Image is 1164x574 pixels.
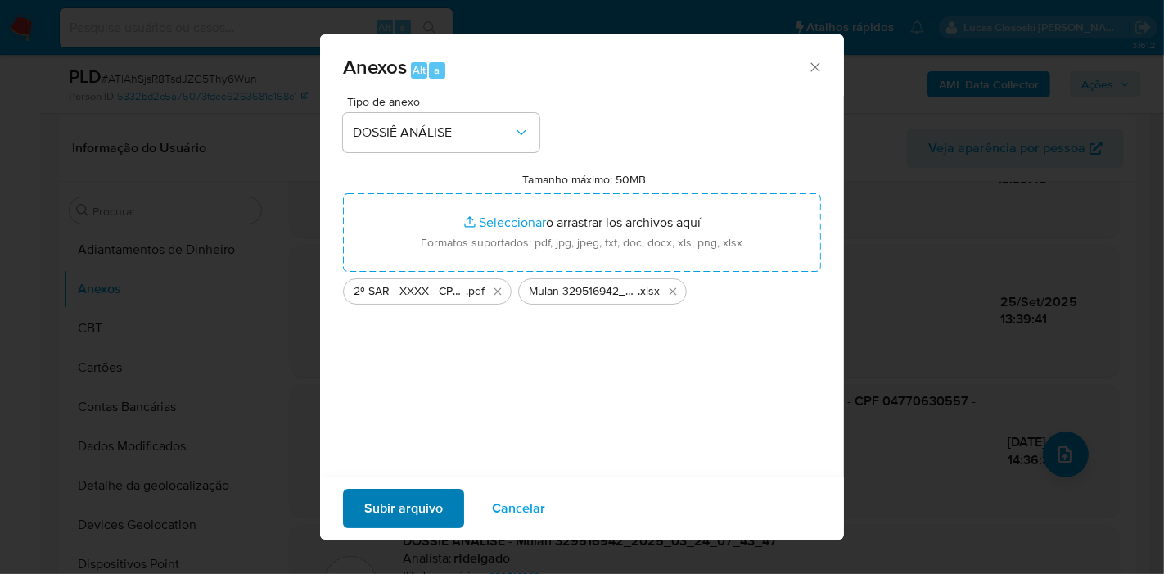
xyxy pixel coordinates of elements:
span: Anexos [343,52,407,81]
span: Cancelar [492,490,545,527]
button: Eliminar 2º SAR - XXXX - CPF 04770630557 - ANTONIO SANTOS DE MELO.pdf [488,282,508,301]
span: .xlsx [638,283,660,300]
ul: Archivos seleccionados [343,272,821,305]
span: 2º SAR - XXXX - CPF 04770630557 - [PERSON_NAME] [354,283,466,300]
span: Mulan 329516942_2025_09_25_07_42_31 [529,283,638,300]
span: DOSSIÊ ANÁLISE [353,124,513,141]
button: Eliminar Mulan 329516942_2025_09_25_07_42_31.xlsx [663,282,683,301]
button: DOSSIÊ ANÁLISE [343,113,539,152]
button: Cancelar [471,489,566,528]
span: Tipo de anexo [347,96,544,107]
button: Cerrar [807,59,822,74]
span: .pdf [466,283,485,300]
span: Alt [413,62,426,78]
button: Subir arquivo [343,489,464,528]
span: a [434,62,440,78]
span: Subir arquivo [364,490,443,527]
label: Tamanho máximo: 50MB [523,172,647,187]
